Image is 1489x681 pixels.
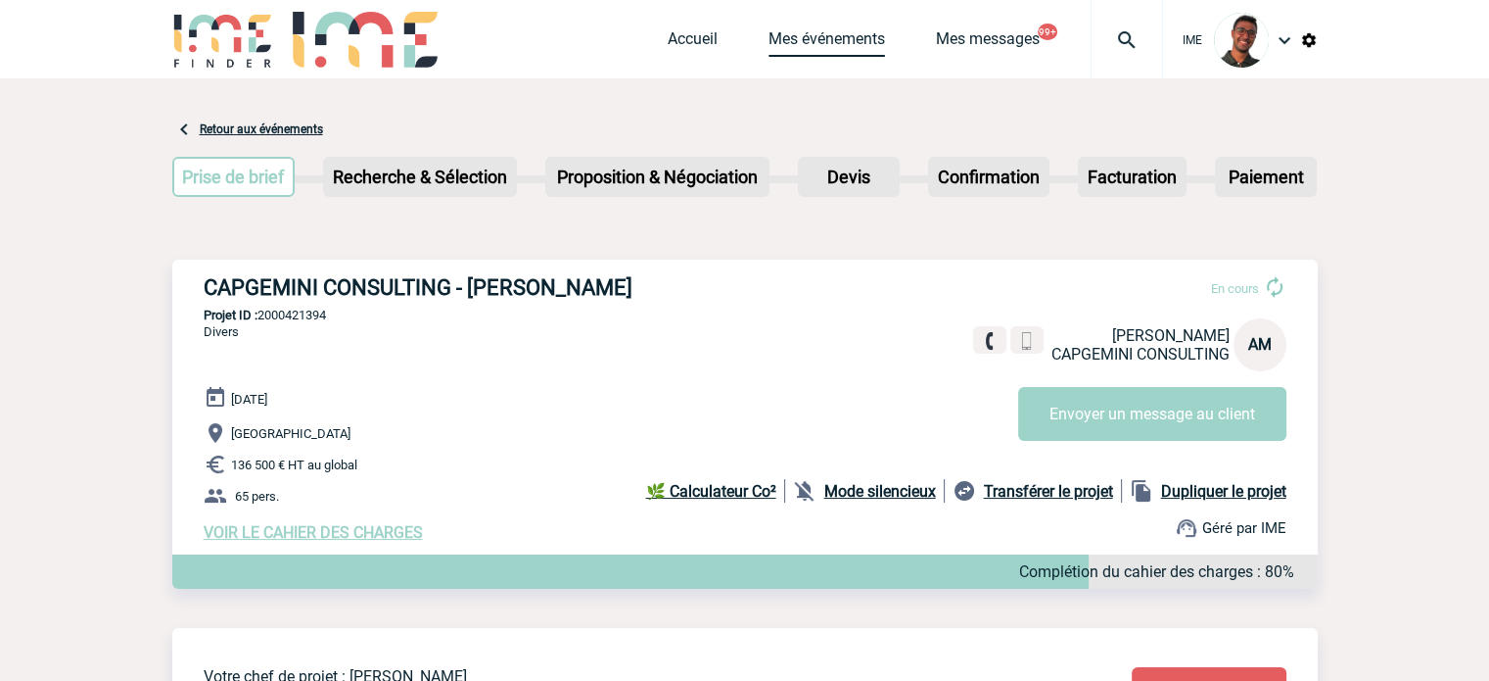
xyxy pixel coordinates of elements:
span: En cours [1211,281,1259,296]
span: Divers [204,324,239,339]
img: support.png [1175,516,1198,540]
p: Facturation [1080,159,1185,195]
img: IME-Finder [172,12,274,68]
b: Transférer le projet [984,482,1113,501]
span: [GEOGRAPHIC_DATA] [231,426,350,441]
a: 🌿 Calculateur Co² [646,479,785,503]
button: Envoyer un message au client [1018,387,1286,441]
span: Géré par IME [1202,519,1286,537]
span: [DATE] [231,392,267,407]
span: 136 500 € HT au global [231,458,357,472]
span: 65 pers. [235,489,279,504]
button: 99+ [1038,24,1057,40]
a: Retour aux événements [200,122,323,136]
a: Accueil [668,29,718,57]
span: CAPGEMINI CONSULTING [1051,345,1230,364]
h3: CAPGEMINI CONSULTING - [PERSON_NAME] [204,275,791,300]
p: Confirmation [930,159,1047,195]
img: fixe.png [981,332,999,350]
b: 🌿 Calculateur Co² [646,482,776,501]
img: 124970-0.jpg [1214,13,1269,68]
p: Paiement [1217,159,1315,195]
b: Dupliquer le projet [1161,482,1286,501]
b: Mode silencieux [824,482,936,501]
p: 2000421394 [172,308,1318,322]
b: Projet ID : [204,308,257,322]
p: Devis [800,159,898,195]
span: IME [1183,33,1202,47]
a: Mes événements [768,29,885,57]
a: VOIR LE CAHIER DES CHARGES [204,523,423,542]
a: Mes messages [936,29,1040,57]
p: Recherche & Sélection [325,159,515,195]
img: portable.png [1018,332,1036,350]
img: file_copy-black-24dp.png [1130,479,1153,503]
p: Proposition & Négociation [547,159,768,195]
span: [PERSON_NAME] [1112,326,1230,345]
p: Prise de brief [174,159,294,195]
span: AM [1248,335,1272,354]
